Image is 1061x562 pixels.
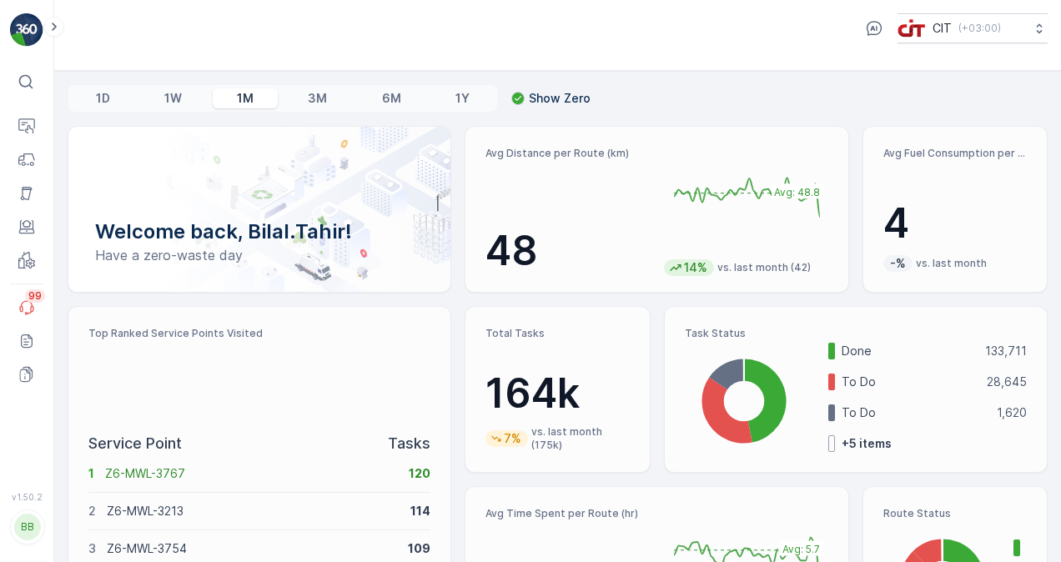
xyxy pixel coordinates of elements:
[898,13,1048,43] button: CIT(+03:00)
[883,507,1027,520] p: Route Status
[898,19,926,38] img: cit-logo_pOk6rL0.png
[502,430,523,447] p: 7%
[842,374,976,390] p: To Do
[28,289,42,303] p: 99
[88,540,96,557] p: 3
[842,343,974,359] p: Done
[10,291,43,324] a: 99
[14,514,41,540] div: BB
[531,425,630,452] p: vs. last month (175k)
[485,369,629,419] p: 164k
[888,255,908,272] p: -%
[10,505,43,549] button: BB
[96,90,110,107] p: 1D
[95,218,424,245] p: Welcome back, Bilal.Tahir!
[529,90,591,107] p: Show Zero
[107,540,397,557] p: Z6-MWL-3754
[10,13,43,47] img: logo
[682,259,709,276] p: 14%
[987,374,1027,390] p: 28,645
[842,404,986,421] p: To Do
[485,507,650,520] p: Avg Time Spent per Route (hr)
[485,327,629,340] p: Total Tasks
[408,540,430,557] p: 109
[933,20,952,37] p: CIT
[717,261,811,274] p: vs. last month (42)
[237,90,254,107] p: 1M
[883,147,1027,160] p: Avg Fuel Consumption per Route (lt)
[958,22,1001,35] p: ( +03:00 )
[88,465,94,482] p: 1
[308,90,327,107] p: 3M
[997,404,1027,421] p: 1,620
[88,503,96,519] p: 2
[105,465,398,482] p: Z6-MWL-3767
[164,90,182,107] p: 1W
[985,343,1027,359] p: 133,711
[10,492,43,502] span: v 1.50.2
[410,503,430,519] p: 114
[685,327,1027,340] p: Task Status
[409,465,430,482] p: 120
[95,245,424,265] p: Have a zero-waste day
[842,435,892,452] p: + 5 items
[883,198,1027,248] p: 4
[88,327,430,340] p: Top Ranked Service Points Visited
[382,90,401,107] p: 6M
[88,432,182,455] p: Service Point
[916,257,987,270] p: vs. last month
[485,147,650,160] p: Avg Distance per Route (km)
[107,503,400,519] p: Z6-MWL-3213
[388,432,430,455] p: Tasks
[455,90,470,107] p: 1Y
[485,226,650,276] p: 48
